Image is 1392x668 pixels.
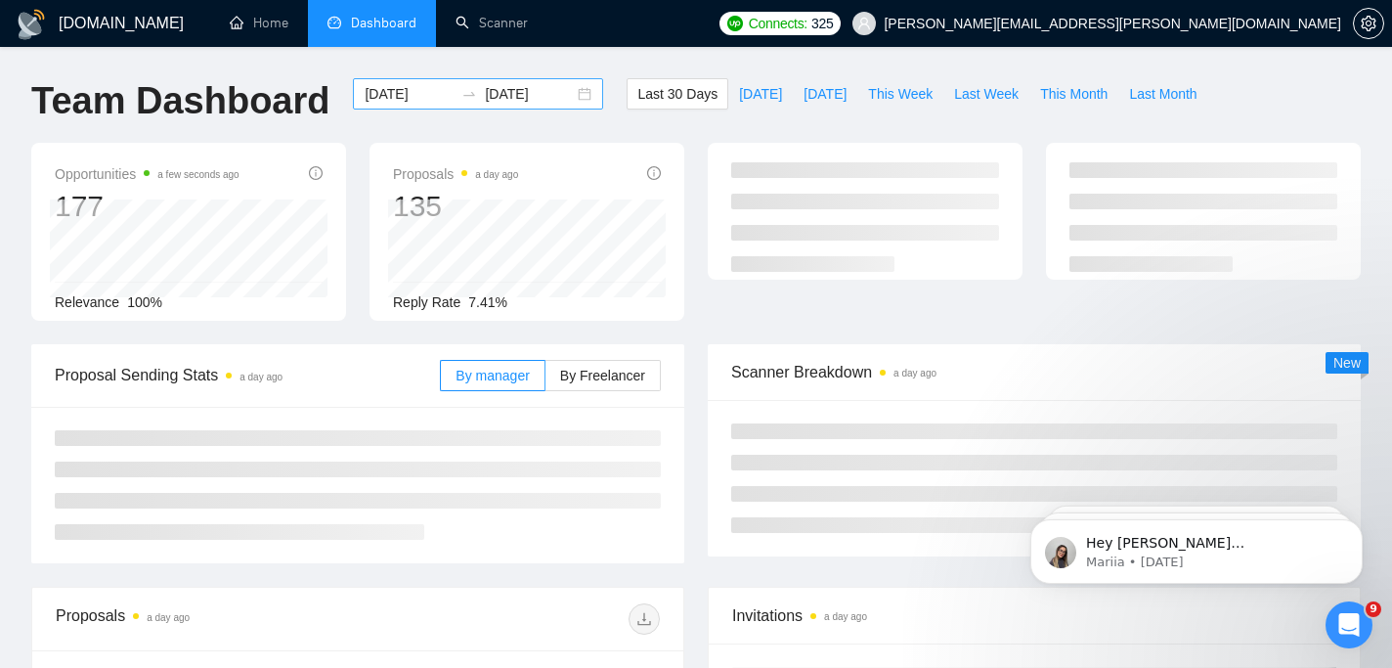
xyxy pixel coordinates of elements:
[857,17,871,30] span: user
[793,78,857,110] button: [DATE]
[31,78,329,124] h1: Team Dashboard
[393,188,518,225] div: 135
[55,363,440,387] span: Proposal Sending Stats
[55,294,119,310] span: Relevance
[1001,478,1392,615] iframe: Intercom notifications message
[749,13,807,34] span: Connects:
[647,166,661,180] span: info-circle
[739,83,782,105] span: [DATE]
[365,83,454,105] input: Start date
[1326,601,1372,648] iframe: Intercom live chat
[954,83,1019,105] span: Last Week
[1333,355,1361,371] span: New
[485,83,574,105] input: End date
[943,78,1029,110] button: Last Week
[637,83,718,105] span: Last 30 Days
[456,15,528,31] a: searchScanner
[1354,16,1383,31] span: setting
[1129,83,1196,105] span: Last Month
[55,188,239,225] div: 177
[230,15,288,31] a: homeHome
[728,78,793,110] button: [DATE]
[56,603,358,635] div: Proposals
[16,9,47,40] img: logo
[1118,78,1207,110] button: Last Month
[393,294,460,310] span: Reply Rate
[393,162,518,186] span: Proposals
[468,294,507,310] span: 7.41%
[327,16,341,29] span: dashboard
[239,372,283,382] time: a day ago
[893,368,936,379] time: a day ago
[475,169,518,180] time: a day ago
[127,294,162,310] span: 100%
[627,78,728,110] button: Last 30 Days
[461,86,477,102] span: to
[560,368,645,383] span: By Freelancer
[309,166,323,180] span: info-circle
[1353,8,1384,39] button: setting
[857,78,943,110] button: This Week
[824,611,867,622] time: a day ago
[351,15,416,31] span: Dashboard
[811,13,833,34] span: 325
[157,169,239,180] time: a few seconds ago
[55,162,239,186] span: Opportunities
[727,16,743,31] img: upwork-logo.png
[731,360,1337,384] span: Scanner Breakdown
[1353,16,1384,31] a: setting
[147,612,190,623] time: a day ago
[1040,83,1108,105] span: This Month
[456,368,529,383] span: By manager
[868,83,933,105] span: This Week
[1366,601,1381,617] span: 9
[1029,78,1118,110] button: This Month
[732,603,1336,628] span: Invitations
[461,86,477,102] span: swap-right
[804,83,847,105] span: [DATE]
